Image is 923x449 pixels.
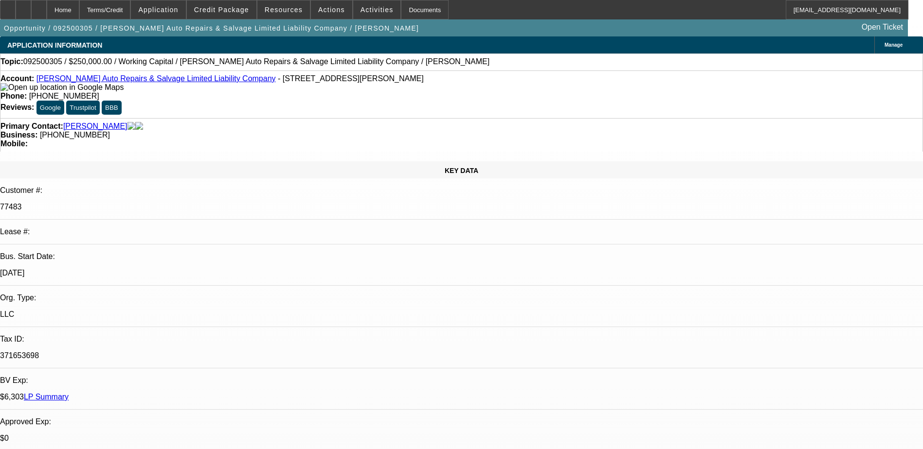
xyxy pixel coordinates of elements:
[36,74,276,83] a: [PERSON_NAME] Auto Repairs & Salvage Limited Liability Company
[353,0,401,19] button: Activities
[23,57,489,66] span: 092500305 / $250,000.00 / Working Capital / [PERSON_NAME] Auto Repairs & Salvage Limited Liabilit...
[36,101,64,115] button: Google
[0,92,27,100] strong: Phone:
[102,101,122,115] button: BBB
[885,42,903,48] span: Manage
[858,19,907,35] a: Open Ticket
[257,0,310,19] button: Resources
[138,6,178,14] span: Application
[66,101,99,115] button: Trustpilot
[4,24,419,32] span: Opportunity / 092500305 / [PERSON_NAME] Auto Repairs & Salvage Limited Liability Company / [PERSO...
[7,41,102,49] span: APPLICATION INFORMATION
[0,131,37,139] strong: Business:
[0,103,34,111] strong: Reviews:
[265,6,303,14] span: Resources
[63,122,127,131] a: [PERSON_NAME]
[187,0,256,19] button: Credit Package
[0,83,124,91] a: View Google Maps
[361,6,394,14] span: Activities
[318,6,345,14] span: Actions
[131,0,185,19] button: Application
[0,57,23,66] strong: Topic:
[445,167,478,174] span: KEY DATA
[135,122,143,131] img: linkedin-icon.png
[194,6,249,14] span: Credit Package
[29,92,99,100] span: [PHONE_NUMBER]
[0,139,28,148] strong: Mobile:
[127,122,135,131] img: facebook-icon.png
[278,74,424,83] span: - [STREET_ADDRESS][PERSON_NAME]
[24,393,69,401] a: LP Summary
[311,0,352,19] button: Actions
[0,83,124,92] img: Open up location in Google Maps
[40,131,110,139] span: [PHONE_NUMBER]
[0,74,34,83] strong: Account:
[0,122,63,131] strong: Primary Contact:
